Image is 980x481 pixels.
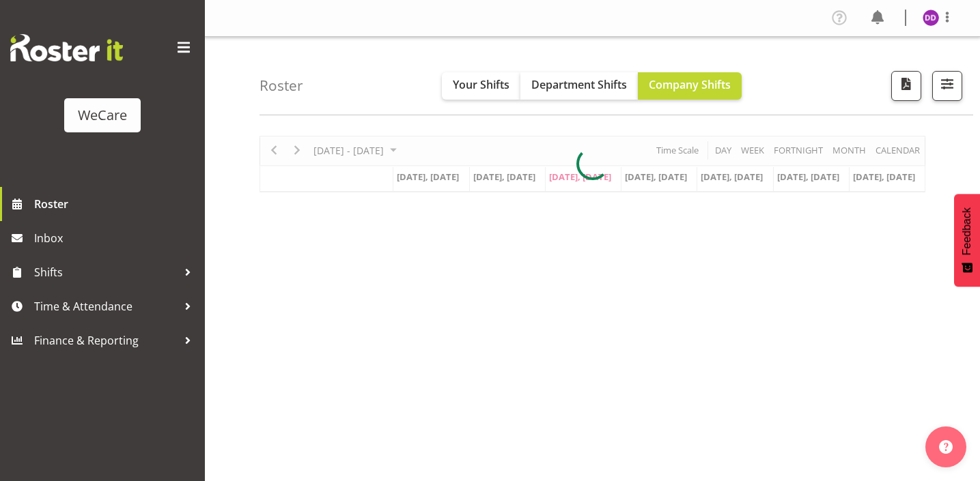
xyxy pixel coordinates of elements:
button: Download a PDF of the roster according to the set date range. [891,71,921,101]
img: help-xxl-2.png [939,440,953,454]
span: Department Shifts [531,77,627,92]
span: Finance & Reporting [34,330,178,351]
button: Company Shifts [638,72,742,100]
div: WeCare [78,105,127,126]
span: Shifts [34,262,178,282]
span: Your Shifts [453,77,509,92]
span: Roster [34,194,198,214]
span: Inbox [34,228,198,248]
button: Department Shifts [520,72,638,100]
img: demi-dumitrean10946.jpg [923,10,939,26]
button: Your Shifts [442,72,520,100]
span: Feedback [961,207,973,255]
button: Filter Shifts [932,71,962,101]
span: Company Shifts [649,77,731,92]
span: Time & Attendance [34,296,178,317]
button: Feedback - Show survey [954,194,980,287]
img: Rosterit website logo [10,34,123,61]
h4: Roster [260,78,303,93]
